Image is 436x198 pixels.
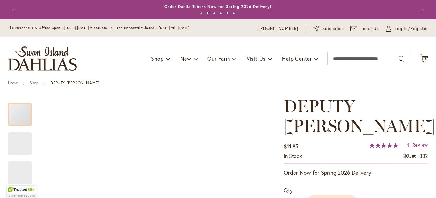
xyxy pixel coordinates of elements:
[360,25,379,32] span: Email Us
[151,55,164,62] span: Shop
[8,126,38,155] div: DEPUTY BOB
[259,25,298,32] a: [PHONE_NUMBER]
[8,155,38,184] div: DEPUTY BOB
[8,26,142,30] span: The Mercantile & Office Open - [DATE]-[DATE] 9-4:30pm / The Mercantile
[412,142,428,148] span: Review
[200,12,202,14] button: 1 of 6
[233,12,235,14] button: 6 of 6
[8,46,77,71] a: store logo
[164,4,272,9] a: Order Dahlia Tubers Now for Spring 2026 Delivery!
[407,142,428,148] a: 1 Review
[207,12,209,14] button: 2 of 6
[284,96,435,136] span: DEPUTY [PERSON_NAME]
[284,152,302,159] span: In stock
[247,55,266,62] span: Visit Us
[50,80,99,85] strong: DEPUTY [PERSON_NAME]
[7,186,37,198] div: TrustedSite Certified
[220,12,222,14] button: 4 of 6
[369,143,398,148] div: 100%
[8,3,21,16] button: Previous
[313,25,343,32] a: Subscribe
[226,12,229,14] button: 5 of 6
[284,187,293,194] span: Qty
[207,55,230,62] span: Our Farm
[142,26,190,30] span: Closed - [DATE] till [DATE]
[419,152,428,160] div: 332
[284,143,298,150] span: $11.95
[415,3,428,16] button: Next
[30,80,39,85] a: Shop
[8,80,18,85] a: Home
[284,152,302,160] div: Availability
[386,25,428,32] a: Log In/Register
[402,152,416,159] strong: SKU
[407,142,409,148] span: 1
[284,169,428,177] p: Order Now for Spring 2026 Delivery
[8,96,38,126] div: DEPUTY BOB
[350,25,379,32] a: Email Us
[282,55,312,62] span: Help Center
[213,12,215,14] button: 3 of 6
[322,25,343,32] span: Subscribe
[395,25,428,32] span: Log In/Register
[180,55,191,62] span: New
